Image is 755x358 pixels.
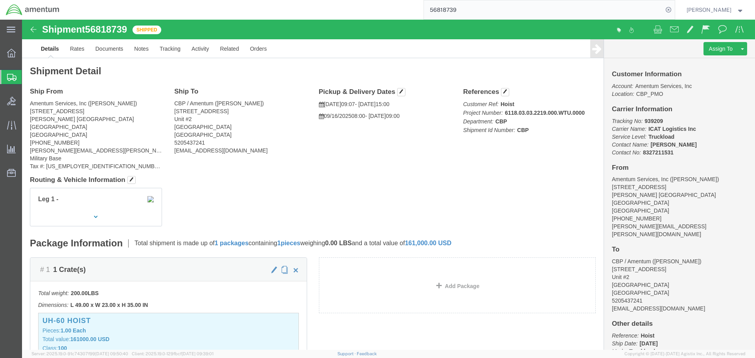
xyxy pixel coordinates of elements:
[22,20,755,350] iframe: FS Legacy Container
[31,351,128,356] span: Server: 2025.19.0-91c74307f99
[424,0,663,19] input: Search for shipment number, reference number
[686,5,744,15] button: [PERSON_NAME]
[132,351,214,356] span: Client: 2025.19.0-129fbcf
[182,351,214,356] span: [DATE] 09:39:01
[95,351,128,356] span: [DATE] 09:50:40
[687,6,731,14] span: Steven Alcott
[357,351,377,356] a: Feedback
[624,351,746,357] span: Copyright © [DATE]-[DATE] Agistix Inc., All Rights Reserved
[337,351,357,356] a: Support
[6,4,60,16] img: logo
